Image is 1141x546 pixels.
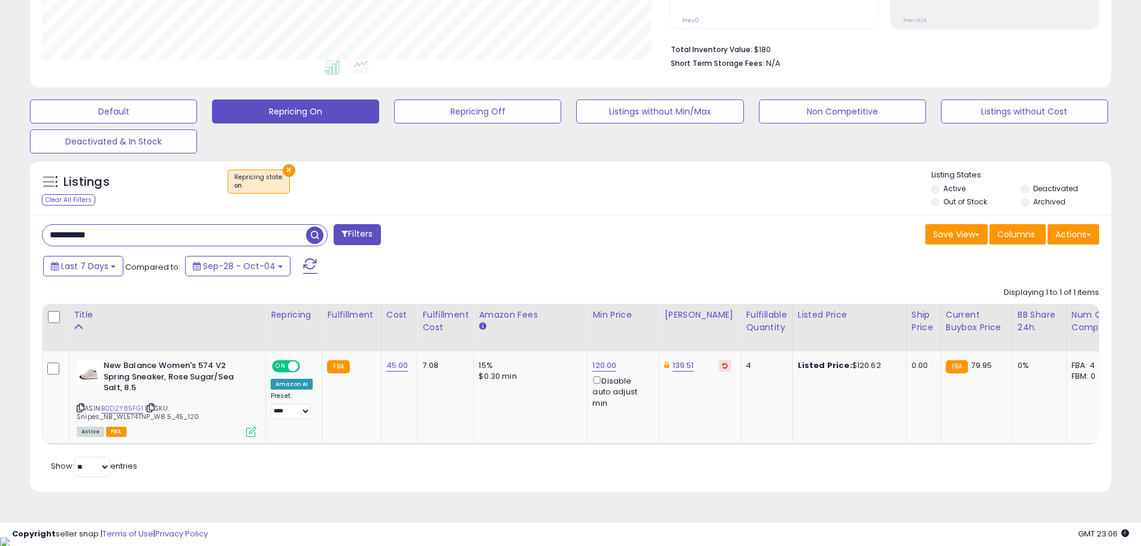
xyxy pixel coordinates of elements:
[912,309,936,334] div: Ship Price
[664,309,736,321] div: [PERSON_NAME]
[479,321,486,332] small: Amazon Fees.
[1048,224,1099,245] button: Actions
[592,360,616,372] a: 120.00
[682,17,699,24] small: Prev: 0
[1072,371,1111,382] div: FBM: 0
[671,44,752,55] b: Total Inventory Value:
[941,99,1108,123] button: Listings without Cost
[912,360,931,371] div: 0.00
[234,182,283,190] div: on
[42,194,95,206] div: Clear All Filters
[671,41,1090,56] li: $180
[1078,528,1129,539] span: 2025-10-12 23:06 GMT
[77,360,256,436] div: ASIN:
[422,309,468,334] div: Fulfillment Cost
[946,309,1007,334] div: Current Buybox Price
[106,427,126,437] span: FBA
[125,261,180,273] span: Compared to:
[479,360,578,371] div: 15%
[104,360,249,397] b: New Balance Women's 574 V2 Spring Sneaker, Rose Sugar/Sea Salt, 8.5
[759,99,926,123] button: Non Competitive
[30,129,197,153] button: Deactivated & In Stock
[327,360,349,373] small: FBA
[422,360,464,371] div: 7.08
[185,256,290,276] button: Sep-28 - Oct-04
[12,529,208,540] div: seller snap | |
[386,309,413,321] div: Cost
[903,17,927,24] small: Prev: N/A
[77,403,199,421] span: | SKU: Snipes_NB_WL574TNP_W8.5_45_120
[61,260,108,272] span: Last 7 Days
[943,197,987,207] label: Out of Stock
[479,371,578,382] div: $0.30 min
[271,309,317,321] div: Repricing
[673,360,694,372] a: 139.51
[1018,360,1057,371] div: 0%
[798,360,852,371] b: Listed Price:
[592,309,654,321] div: Min Price
[946,360,968,373] small: FBA
[43,256,123,276] button: Last 7 Days
[766,58,780,69] span: N/A
[592,374,650,409] div: Disable auto adjust min
[234,173,283,191] span: Repricing state :
[576,99,743,123] button: Listings without Min/Max
[1018,309,1061,334] div: BB Share 24h.
[943,183,966,194] label: Active
[479,309,582,321] div: Amazon Fees
[12,528,56,539] strong: Copyright
[798,360,897,371] div: $120.62
[298,361,317,372] span: OFF
[1033,183,1078,194] label: Deactivated
[77,427,104,437] span: All listings currently available for purchase on Amazon
[386,360,408,372] a: 45.00
[77,360,101,384] img: 31EClAcYPAL._SL40_.jpg
[971,360,992,371] span: 79.95
[997,228,1035,240] span: Columns
[1033,197,1066,207] label: Archived
[203,260,276,272] span: Sep-28 - Oct-04
[74,309,261,321] div: Title
[51,460,137,472] span: Show: entries
[671,58,764,68] b: Short Term Storage Fees:
[1072,309,1115,334] div: Num of Comp.
[102,528,153,539] a: Terms of Use
[273,361,288,372] span: ON
[63,174,110,191] h5: Listings
[925,224,988,245] button: Save View
[212,99,379,123] button: Repricing On
[1004,287,1099,298] div: Displaying 1 to 1 of 1 items
[746,309,787,334] div: Fulfillable Quantity
[101,403,143,414] a: B0D2Y85FG1
[155,528,208,539] a: Privacy Policy
[989,224,1046,245] button: Columns
[327,309,376,321] div: Fulfillment
[271,392,313,419] div: Preset:
[271,379,313,390] div: Amazon AI
[798,309,901,321] div: Listed Price
[283,164,295,177] button: ×
[334,224,380,245] button: Filters
[1072,360,1111,371] div: FBA: 4
[931,170,1111,181] p: Listing States:
[746,360,783,371] div: 4
[394,99,561,123] button: Repricing Off
[30,99,197,123] button: Default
